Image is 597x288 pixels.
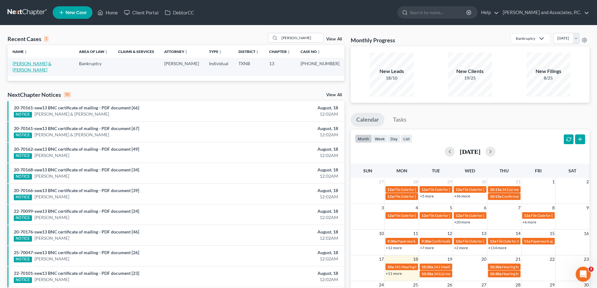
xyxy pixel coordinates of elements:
[387,194,394,199] span: 12a
[14,126,139,131] a: 20-70161-swe13 BNC certificate of mailing - PDF document [67]
[326,93,342,97] a: View All
[44,36,49,42] div: 1
[280,33,323,42] input: Search by name...
[234,270,338,276] div: August, 18
[502,271,561,276] span: Hearing for Total Alloy Foundry, Inc.
[447,178,453,186] span: 29
[394,187,482,192] span: File Date for [PERSON_NAME][GEOGRAPHIC_DATA]
[387,239,397,243] span: 9:30a
[576,267,591,282] iframe: Intercom live chat
[14,195,32,200] div: NOTICE
[14,277,32,283] div: NOTICE
[516,36,535,41] div: Bankruptcy
[234,125,338,132] div: August, 18
[524,213,530,218] span: 12a
[184,50,188,54] i: unfold_more
[64,92,71,97] div: 10
[326,37,342,41] a: View All
[255,50,259,54] i: unfold_more
[515,230,521,237] span: 14
[583,255,589,263] span: 23
[378,255,385,263] span: 17
[490,187,501,192] span: 10:15a
[301,49,321,54] a: Case Nounfold_more
[218,50,222,54] i: unfold_more
[13,61,51,72] a: [PERSON_NAME] & [PERSON_NAME]
[234,235,338,241] div: 12:02AM
[34,111,109,117] a: [PERSON_NAME] & [PERSON_NAME]
[381,204,385,212] span: 3
[447,230,453,237] span: 12
[378,230,385,237] span: 10
[420,194,434,198] a: +5 more
[394,213,444,218] span: File Date for [PERSON_NAME]
[481,255,487,263] span: 20
[164,49,188,54] a: Attorneyunfold_more
[434,271,524,276] span: 341(a) meeting for [PERSON_NAME] [PERSON_NAME]
[14,229,139,234] a: 20-70176-swe13 BNC certificate of mailing - PDF document [46]
[370,68,414,75] div: New Leads
[583,230,589,237] span: 16
[568,168,576,173] span: Sat
[14,133,32,138] div: NOTICE
[234,173,338,179] div: 12:02AM
[454,194,470,198] a: +36 more
[463,213,546,218] span: File Date for [PERSON_NAME] & [PERSON_NAME]
[481,178,487,186] span: 30
[490,264,501,269] span: 10:30a
[500,7,589,18] a: [PERSON_NAME] and Associates, P.C.
[515,255,521,263] span: 21
[422,213,428,218] span: 12a
[234,194,338,200] div: 12:02AM
[394,264,450,269] span: 341 Hearing for [PERSON_NAME]
[422,239,431,243] span: 9:30a
[159,58,204,76] td: [PERSON_NAME]
[394,194,478,199] span: File Date for [PERSON_NAME] & [PERSON_NAME]
[454,245,468,250] a: +2 more
[269,49,291,54] a: Chapterunfold_more
[483,204,487,212] span: 6
[535,168,542,173] span: Fri
[401,134,412,143] button: list
[65,10,86,15] span: New Case
[14,257,32,262] div: NOTICE
[387,187,394,192] span: 12a
[454,220,470,224] a: +20 more
[121,7,162,18] a: Client Portal
[238,49,259,54] a: Districtunfold_more
[502,264,561,269] span: Hearing for Total Alloy Foundry, Inc.
[517,204,521,212] span: 7
[234,214,338,221] div: 12:02AM
[502,187,596,192] span: 341(a) meeting for [PERSON_NAME] & [PERSON_NAME]
[386,271,402,276] a: +11 more
[490,194,501,199] span: 10:15a
[8,91,71,98] div: NextChapter Notices
[552,178,555,186] span: 1
[422,187,428,192] span: 12a
[34,194,69,200] a: [PERSON_NAME]
[94,7,121,18] a: Home
[481,230,487,237] span: 13
[396,168,407,173] span: Mon
[552,204,555,212] span: 8
[14,146,139,152] a: 20-70162-swe13 BNC certificate of mailing - PDF document [49]
[296,58,344,76] td: [PHONE_NUMBER]
[415,204,419,212] span: 4
[526,75,570,81] div: 8/25
[531,239,593,243] span: Paperwork appt for [PERSON_NAME]
[14,270,139,276] a: 22-70101-swe13 BNC certificate of mailing - PDF document [23]
[204,58,233,76] td: Individual
[8,35,49,43] div: Recent Cases
[79,49,108,54] a: Area of Lawunfold_more
[478,7,499,18] a: Help
[14,153,32,159] div: NOTICE
[24,50,28,54] i: unfold_more
[387,113,412,127] a: Tasks
[234,105,338,111] div: August, 18
[234,132,338,138] div: 12:02AM
[456,187,462,192] span: 12a
[14,174,32,180] div: NOTICE
[74,58,113,76] td: Bankruptcy
[378,178,385,186] span: 27
[104,50,108,54] i: unfold_more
